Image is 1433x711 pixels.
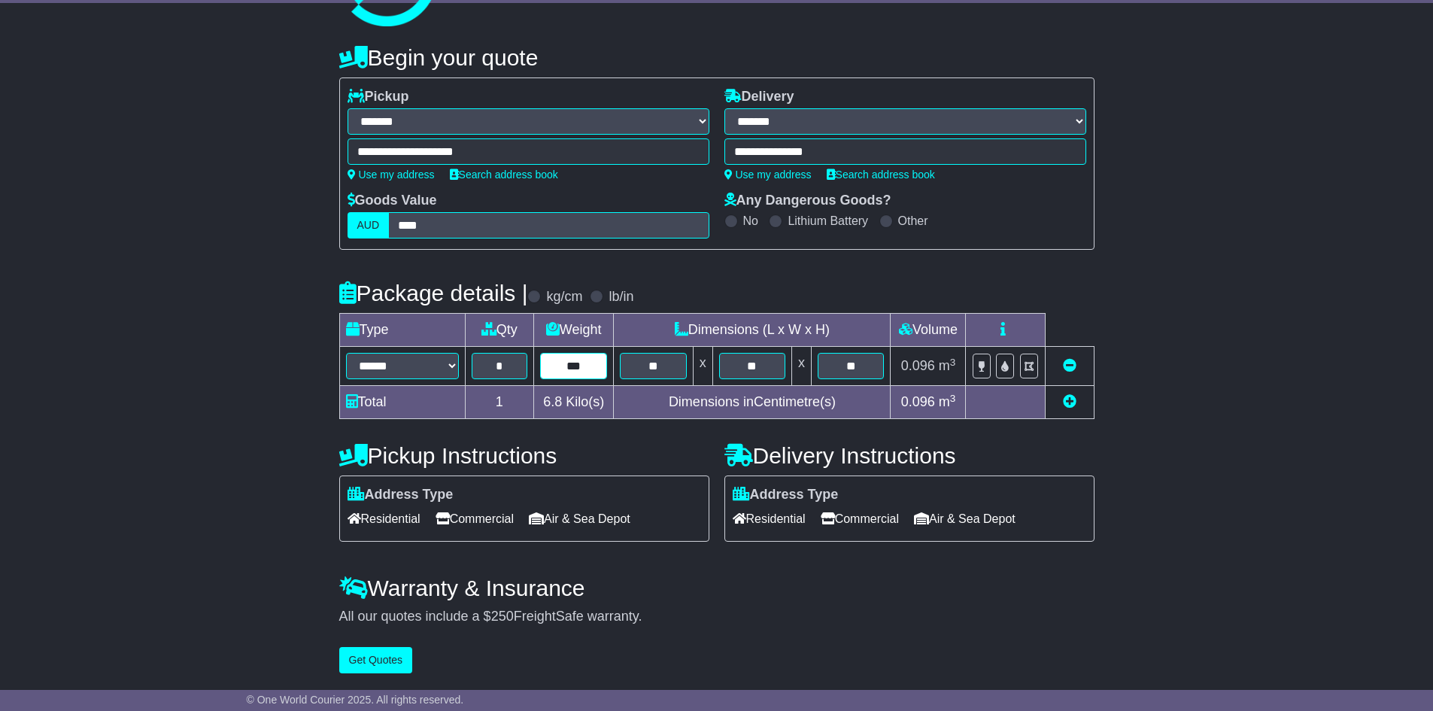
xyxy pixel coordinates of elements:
a: Search address book [827,169,935,181]
h4: Package details | [339,281,528,305]
label: Any Dangerous Goods? [724,193,891,209]
label: No [743,214,758,228]
span: Air & Sea Depot [529,507,630,530]
span: Air & Sea Depot [914,507,1016,530]
td: 1 [465,386,534,419]
td: Total [339,386,465,419]
span: 250 [491,609,514,624]
td: Type [339,314,465,347]
label: Pickup [348,89,409,105]
h4: Delivery Instructions [724,443,1094,468]
td: Kilo(s) [534,386,614,419]
label: Address Type [348,487,454,503]
span: 0.096 [901,358,935,373]
td: Qty [465,314,534,347]
span: 0.096 [901,394,935,409]
span: m [939,358,956,373]
span: Residential [733,507,806,530]
label: AUD [348,212,390,239]
label: Other [898,214,928,228]
sup: 3 [950,357,956,368]
label: Lithium Battery [788,214,868,228]
td: Volume [891,314,966,347]
label: Goods Value [348,193,437,209]
a: Use my address [724,169,812,181]
span: Commercial [821,507,899,530]
label: lb/in [609,289,633,305]
span: Commercial [436,507,514,530]
a: Add new item [1063,394,1076,409]
span: Residential [348,507,420,530]
label: kg/cm [546,289,582,305]
span: m [939,394,956,409]
td: Dimensions (L x W x H) [614,314,891,347]
h4: Warranty & Insurance [339,576,1094,600]
label: Address Type [733,487,839,503]
span: © One World Courier 2025. All rights reserved. [247,694,464,706]
a: Remove this item [1063,358,1076,373]
h4: Begin your quote [339,45,1094,70]
label: Delivery [724,89,794,105]
a: Use my address [348,169,435,181]
span: 6.8 [543,394,562,409]
sup: 3 [950,393,956,404]
td: x [792,347,812,386]
td: Weight [534,314,614,347]
button: Get Quotes [339,647,413,673]
a: Search address book [450,169,558,181]
div: All our quotes include a $ FreightSafe warranty. [339,609,1094,625]
h4: Pickup Instructions [339,443,709,468]
td: Dimensions in Centimetre(s) [614,386,891,419]
td: x [693,347,712,386]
